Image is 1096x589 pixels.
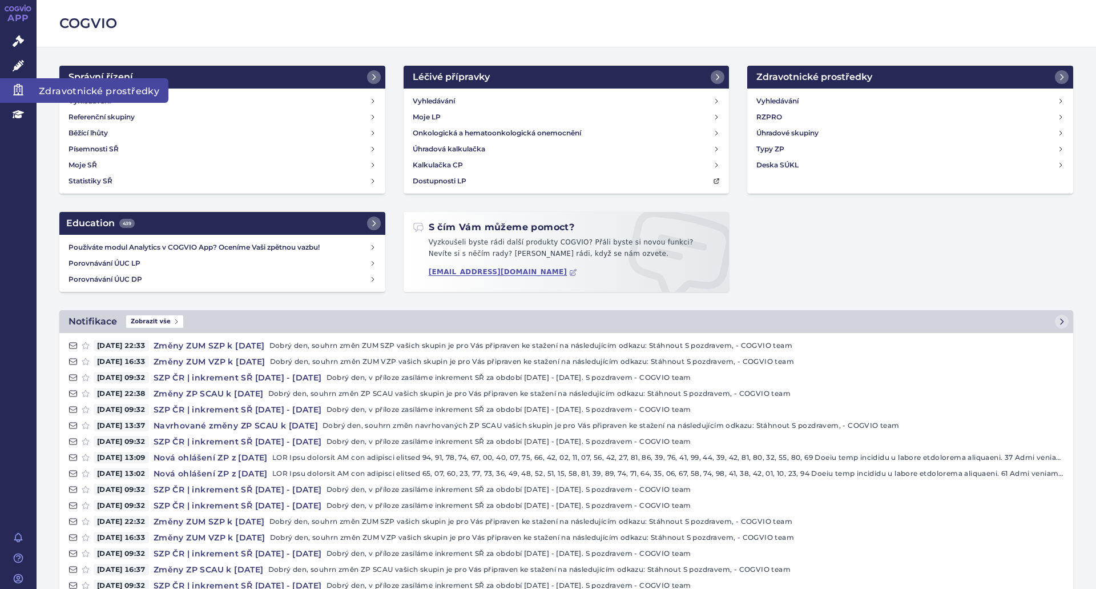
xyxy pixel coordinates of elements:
h2: Zdravotnické prostředky [756,70,872,84]
span: [DATE] 09:32 [94,404,149,415]
span: Zobrazit vše [126,315,183,328]
h4: Úhradová kalkulačka [413,143,485,155]
a: Statistiky SŘ [64,173,381,189]
span: [DATE] 09:32 [94,500,149,511]
span: Zdravotnické prostředky [37,78,168,102]
a: Moje SŘ [64,157,381,173]
p: Dobrý den, v příloze zasíláme inkrement SŘ za období [DATE] - [DATE]. S pozdravem - COGVIO team [327,436,1064,447]
p: LOR Ipsu dolorsit AM con adipisci elitsed 94, 91, 78, 74, 67, 00, 40, 07, 75, 66, 42, 02, 11, 07,... [272,452,1064,463]
a: Běžící lhůty [64,125,381,141]
p: Dobrý den, v příloze zasíláme inkrement SŘ za období [DATE] - [DATE]. S pozdravem - COGVIO team [327,372,1064,383]
h4: Běžící lhůty [68,127,108,139]
p: Dobrý den, v příloze zasíláme inkrement SŘ za období [DATE] - [DATE]. S pozdravem - COGVIO team [327,500,1064,511]
p: Dobrý den, souhrn změn navrhovaných ZP SCAU vašich skupin je pro Vás připraven ke stažení na násl... [323,420,1064,431]
p: Dobrý den, souhrn změn ZUM VZP vašich skupin je pro Vás připraven ke stažení na následujícím odka... [270,532,1064,543]
a: Education439 [59,212,385,235]
a: Kalkulačka CP [408,157,725,173]
a: [EMAIL_ADDRESS][DOMAIN_NAME] [429,268,578,277]
span: [DATE] 16:37 [94,564,149,575]
h2: Notifikace [68,315,117,328]
h2: S čím Vám můžeme pomoct? [413,221,575,234]
a: Referenční skupiny [64,109,381,125]
p: Dobrý den, v příloze zasíláme inkrement SŘ za období [DATE] - [DATE]. S pozdravem - COGVIO team [327,404,1064,415]
a: Porovnávání ÚUC LP [64,255,381,271]
a: Dostupnosti LP [408,173,725,189]
h4: Typy ZP [756,143,784,155]
p: Dobrý den, souhrn změn ZUM SZP vašich skupin je pro Vás připraven ke stažení na následujícím odka... [269,516,1064,527]
a: Onkologická a hematoonkologická onemocnění [408,125,725,141]
p: Dobrý den, v příloze zasíláme inkrement SŘ za období [DATE] - [DATE]. S pozdravem - COGVIO team [327,484,1064,495]
a: Léčivé přípravky [404,66,730,89]
h4: SZP ČR | inkrement SŘ [DATE] - [DATE] [149,500,327,511]
a: Vyhledávání [752,93,1069,109]
h4: SZP ČR | inkrement SŘ [DATE] - [DATE] [149,372,327,383]
h4: Používáte modul Analytics v COGVIO App? Oceníme Vaši zpětnou vazbu! [68,242,369,253]
h4: Moje SŘ [68,159,97,171]
h4: SZP ČR | inkrement SŘ [DATE] - [DATE] [149,484,327,495]
span: 439 [119,219,135,228]
p: Vyzkoušeli byste rádi další produkty COGVIO? Přáli byste si novou funkci? Nevíte si s něčím rady?... [413,237,720,264]
h4: Navrhované změny ZP SCAU k [DATE] [149,420,323,431]
p: Dobrý den, souhrn změn ZUM SZP vašich skupin je pro Vás připraven ke stažení na následujícím odka... [269,340,1064,351]
h4: Nová ohlášení ZP z [DATE] [149,452,272,463]
h4: Deska SÚKL [756,159,799,171]
span: [DATE] 16:33 [94,356,149,367]
a: Úhradová kalkulačka [408,141,725,157]
h4: SZP ČR | inkrement SŘ [DATE] - [DATE] [149,436,327,447]
h4: Vyhledávání [413,95,455,107]
a: Moje LP [408,109,725,125]
span: [DATE] 13:37 [94,420,149,431]
span: [DATE] 22:33 [94,340,149,351]
h4: Vyhledávání [756,95,799,107]
a: Správní řízení [59,66,385,89]
h2: COGVIO [59,14,1073,33]
h2: Education [66,217,135,230]
span: [DATE] 09:32 [94,484,149,495]
p: Dobrý den, souhrn změn ZP SCAU vašich skupin je pro Vás připraven ke stažení na následujícím odka... [268,564,1064,575]
p: Dobrý den, v příloze zasíláme inkrement SŘ za období [DATE] - [DATE]. S pozdravem - COGVIO team [327,548,1064,559]
h4: Porovnávání ÚUC DP [68,274,369,285]
span: [DATE] 09:32 [94,436,149,447]
a: Používáte modul Analytics v COGVIO App? Oceníme Vaši zpětnou vazbu! [64,239,381,255]
h4: Onkologická a hematoonkologická onemocnění [413,127,581,139]
p: Dobrý den, souhrn změn ZP SCAU vašich skupin je pro Vás připraven ke stažení na následujícím odka... [268,388,1064,399]
a: RZPRO [752,109,1069,125]
span: [DATE] 13:09 [94,452,149,463]
h4: Nová ohlášení ZP z [DATE] [149,468,272,479]
span: [DATE] 22:38 [94,388,149,399]
h4: Porovnávání ÚUC LP [68,258,369,269]
h4: Úhradové skupiny [756,127,819,139]
h4: Změny ZUM VZP k [DATE] [149,356,270,367]
span: [DATE] 16:33 [94,532,149,543]
h4: Změny ZUM SZP k [DATE] [149,516,269,527]
h2: Léčivé přípravky [413,70,490,84]
a: Typy ZP [752,141,1069,157]
a: NotifikaceZobrazit vše [59,310,1073,333]
h4: Změny ZUM VZP k [DATE] [149,532,270,543]
a: Porovnávání ÚUC DP [64,271,381,287]
h4: Písemnosti SŘ [68,143,119,155]
h4: Kalkulačka CP [413,159,463,171]
a: Úhradové skupiny [752,125,1069,141]
span: [DATE] 13:02 [94,468,149,479]
span: [DATE] 22:32 [94,516,149,527]
a: Písemnosti SŘ [64,141,381,157]
p: Dobrý den, souhrn změn ZUM VZP vašich skupin je pro Vás připraven ke stažení na následujícím odka... [270,356,1064,367]
span: [DATE] 09:32 [94,372,149,383]
a: Zdravotnické prostředky [747,66,1073,89]
a: Vyhledávání [64,93,381,109]
h4: Moje LP [413,111,441,123]
h4: Dostupnosti LP [413,175,466,187]
h4: Referenční skupiny [68,111,135,123]
h2: Správní řízení [68,70,133,84]
h4: SZP ČR | inkrement SŘ [DATE] - [DATE] [149,548,327,559]
h4: Změny ZP SCAU k [DATE] [149,388,268,399]
h4: Statistiky SŘ [68,175,112,187]
span: [DATE] 09:32 [94,548,149,559]
a: Deska SÚKL [752,157,1069,173]
h4: SZP ČR | inkrement SŘ [DATE] - [DATE] [149,404,327,415]
p: LOR Ipsu dolorsit AM con adipisci elitsed 65, 07, 60, 23, 77, 73, 36, 49, 48, 52, 51, 15, 58, 81,... [272,468,1064,479]
h4: Změny ZP SCAU k [DATE] [149,564,268,575]
h4: RZPRO [756,111,782,123]
a: Vyhledávání [408,93,725,109]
